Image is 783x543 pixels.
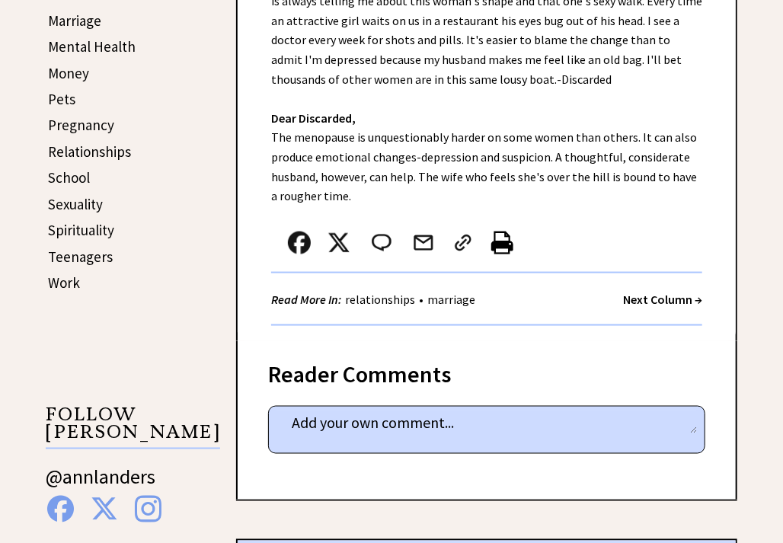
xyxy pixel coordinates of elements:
img: x_small.png [328,232,350,254]
a: Pregnancy [48,116,114,134]
img: printer%20icon.png [491,232,513,254]
img: facebook%20blue.png [47,496,74,522]
a: relationships [341,292,419,307]
img: x%20blue.png [91,496,118,522]
p: FOLLOW [PERSON_NAME] [46,406,220,449]
a: Teenagers [48,248,113,266]
img: mail.png [412,232,435,254]
a: Pets [48,90,75,108]
div: • [271,290,479,309]
strong: Read More In: [271,292,341,307]
img: message_round%202.png [369,232,395,254]
a: Spirituality [48,221,114,239]
a: @annlanders [46,465,155,505]
a: Sexuality [48,195,103,213]
strong: Dear Discarded, [271,110,356,126]
img: facebook.png [288,232,311,254]
a: marriage [423,292,479,307]
a: Next Column → [623,292,702,307]
img: link_02.png [452,232,475,254]
a: Mental Health [48,37,136,56]
a: Work [48,273,80,292]
a: School [48,168,90,187]
div: Reader Comments [268,358,705,382]
a: Relationships [48,142,131,161]
img: instagram%20blue.png [135,496,161,522]
a: Money [48,64,89,82]
a: Marriage [48,11,101,30]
